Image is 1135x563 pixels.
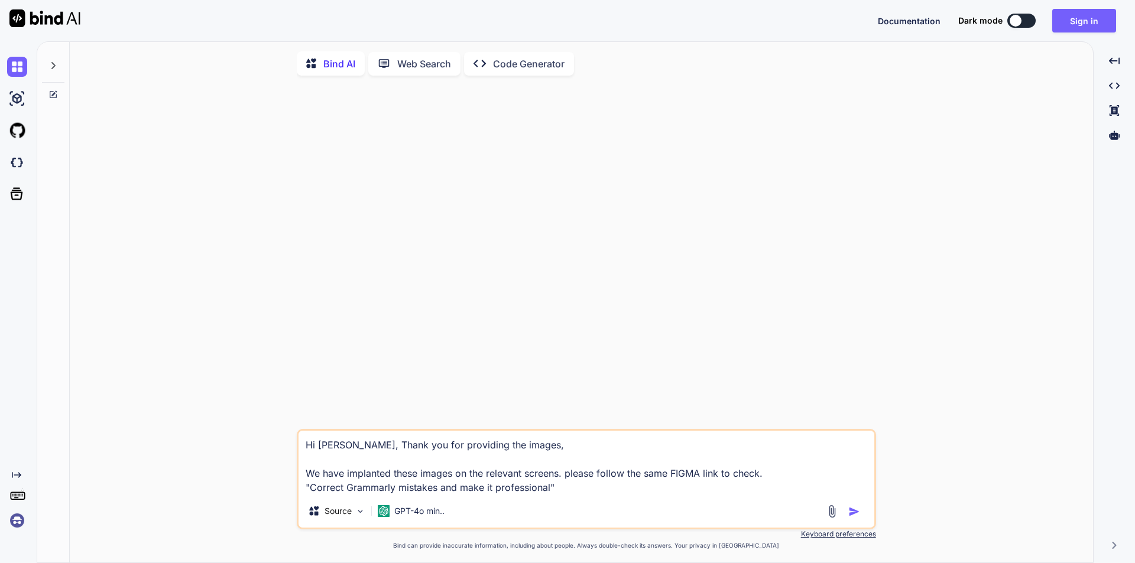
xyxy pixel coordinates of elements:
[297,529,876,539] p: Keyboard preferences
[1052,9,1116,32] button: Sign in
[848,506,860,518] img: icon
[325,505,352,517] p: Source
[493,57,565,71] p: Code Generator
[7,57,27,77] img: chat
[7,121,27,141] img: githubLight
[323,57,355,71] p: Bind AI
[958,15,1003,27] span: Dark mode
[378,505,390,517] img: GPT-4o mini
[878,16,941,26] span: Documentation
[355,506,365,516] img: Pick Models
[7,89,27,109] img: ai-studio
[878,15,941,27] button: Documentation
[299,431,874,494] textarea: Hi [PERSON_NAME], Thank you for providing the images, We have implanted these images on the relev...
[297,541,876,550] p: Bind can provide inaccurate information, including about people. Always double-check its answers....
[7,510,27,531] img: signin
[397,57,451,71] p: Web Search
[7,152,27,173] img: darkCloudIdeIcon
[9,9,80,27] img: Bind AI
[394,505,445,517] p: GPT-4o min..
[825,505,839,518] img: attachment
